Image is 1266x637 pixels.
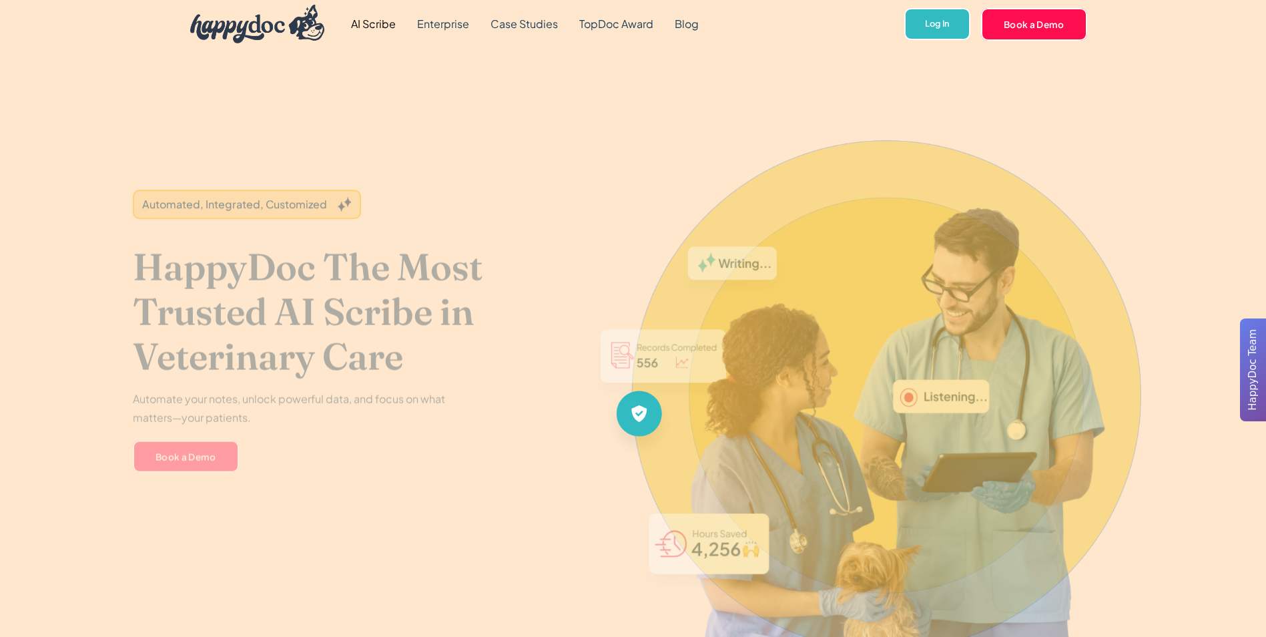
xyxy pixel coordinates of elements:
h1: HappyDoc The Most Trusted AI Scribe in Veterinary Care [133,244,583,379]
div: Automated, Integrated, Customized [142,196,327,212]
a: Log In [904,8,970,41]
p: Automate your notes, unlock powerful data, and focus on what matters—your patients. [133,389,453,427]
img: Grey sparkles. [338,197,352,212]
img: HappyDoc Logo: A happy dog with his ear up, listening. [190,5,325,43]
a: home [180,1,325,47]
a: Book a Demo [981,8,1087,40]
a: Book a Demo [133,441,239,473]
